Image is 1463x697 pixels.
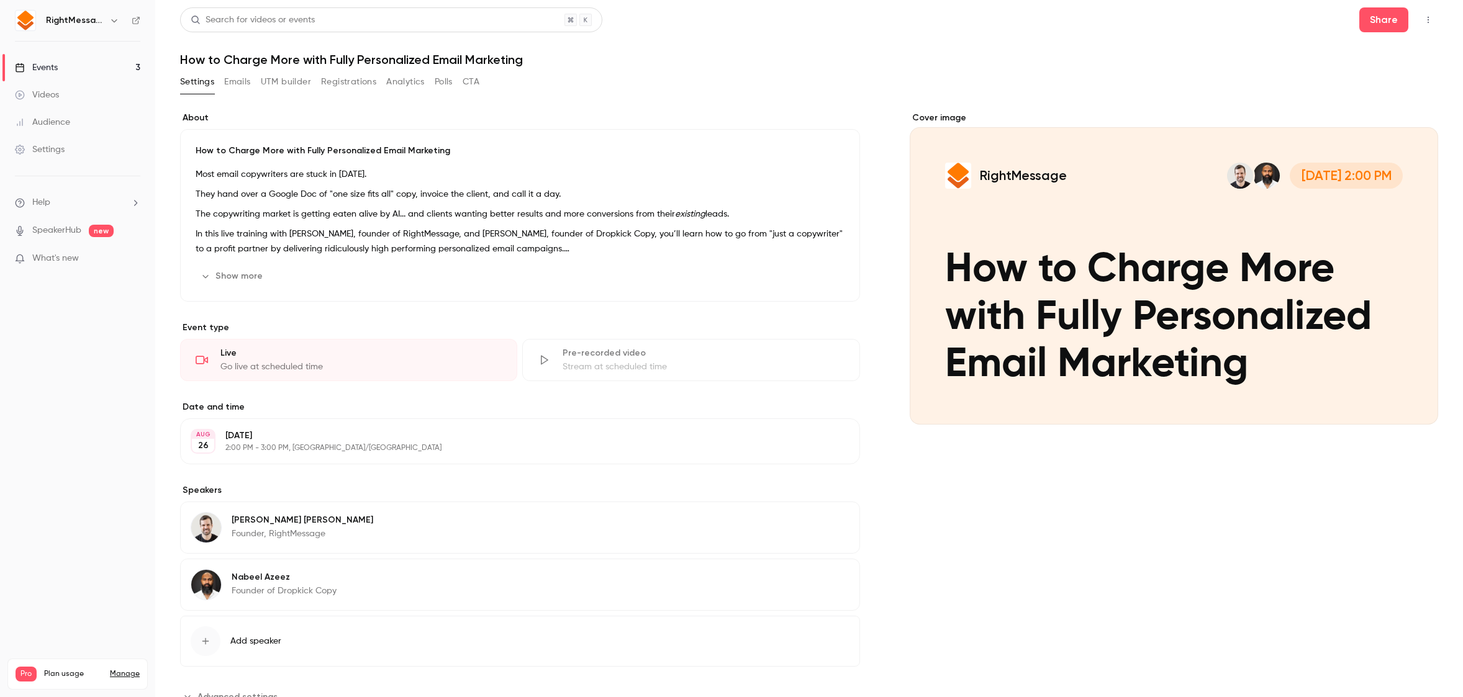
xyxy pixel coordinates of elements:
[196,266,270,286] button: Show more
[180,322,860,334] p: Event type
[15,116,70,128] div: Audience
[192,430,214,439] div: AUG
[675,210,705,218] em: existing
[180,72,214,92] button: Settings
[16,667,37,681] span: Pro
[232,514,373,526] p: [PERSON_NAME] [PERSON_NAME]
[232,528,373,540] p: Founder, RightMessage
[196,187,845,202] p: They hand over a Google Doc of "one size fits all" copy, invoice the client, and call it a day.
[46,14,104,27] h6: RightMessage
[220,361,502,373] div: Go live at scheduled time
[196,227,845,256] p: In this live training with [PERSON_NAME], founder of RightMessage, and [PERSON_NAME], founder of ...
[196,207,845,222] p: The copywriting market is getting eaten alive by AI... and clients wanting better results and mor...
[1359,7,1408,32] button: Share
[225,429,794,442] p: [DATE]
[191,570,221,600] img: Nabeel Azeez
[125,253,140,264] iframe: Noticeable Trigger
[386,72,425,92] button: Analytics
[180,401,860,413] label: Date and time
[191,513,221,542] img: Brennan Dunn
[110,669,140,679] a: Manage
[220,347,502,359] div: Live
[15,89,59,101] div: Videos
[180,339,517,381] div: LiveGo live at scheduled time
[15,196,140,209] li: help-dropdown-opener
[32,224,81,237] a: SpeakerHub
[435,72,453,92] button: Polls
[32,196,50,209] span: Help
[196,145,845,157] p: How to Charge More with Fully Personalized Email Marketing
[563,347,844,359] div: Pre-recorded video
[180,559,860,611] div: Nabeel AzeezNabeel AzeezFounder of Dropkick Copy
[16,11,35,30] img: RightMessage
[15,143,65,156] div: Settings
[910,112,1438,425] section: Cover image
[321,72,376,92] button: Registrations
[232,585,337,597] p: Founder of Dropkick Copy
[89,225,114,237] span: new
[910,112,1438,124] label: Cover image
[44,669,102,679] span: Plan usage
[180,112,860,124] label: About
[225,443,794,453] p: 2:00 PM - 3:00 PM, [GEOGRAPHIC_DATA]/[GEOGRAPHIC_DATA]
[261,72,311,92] button: UTM builder
[15,61,58,74] div: Events
[198,439,209,452] p: 26
[180,616,860,667] button: Add speaker
[563,361,844,373] div: Stream at scheduled time
[232,571,337,583] p: Nabeel Azeez
[180,484,860,497] label: Speakers
[32,252,79,265] span: What's new
[463,72,479,92] button: CTA
[230,635,281,647] span: Add speaker
[522,339,859,381] div: Pre-recorded videoStream at scheduled time
[180,52,1438,67] h1: How to Charge More with Fully Personalized Email Marketing
[224,72,250,92] button: Emails
[180,501,860,554] div: Brennan Dunn[PERSON_NAME] [PERSON_NAME]Founder, RightMessage
[191,14,315,27] div: Search for videos or events
[196,167,845,182] p: Most email copywriters are stuck in [DATE].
